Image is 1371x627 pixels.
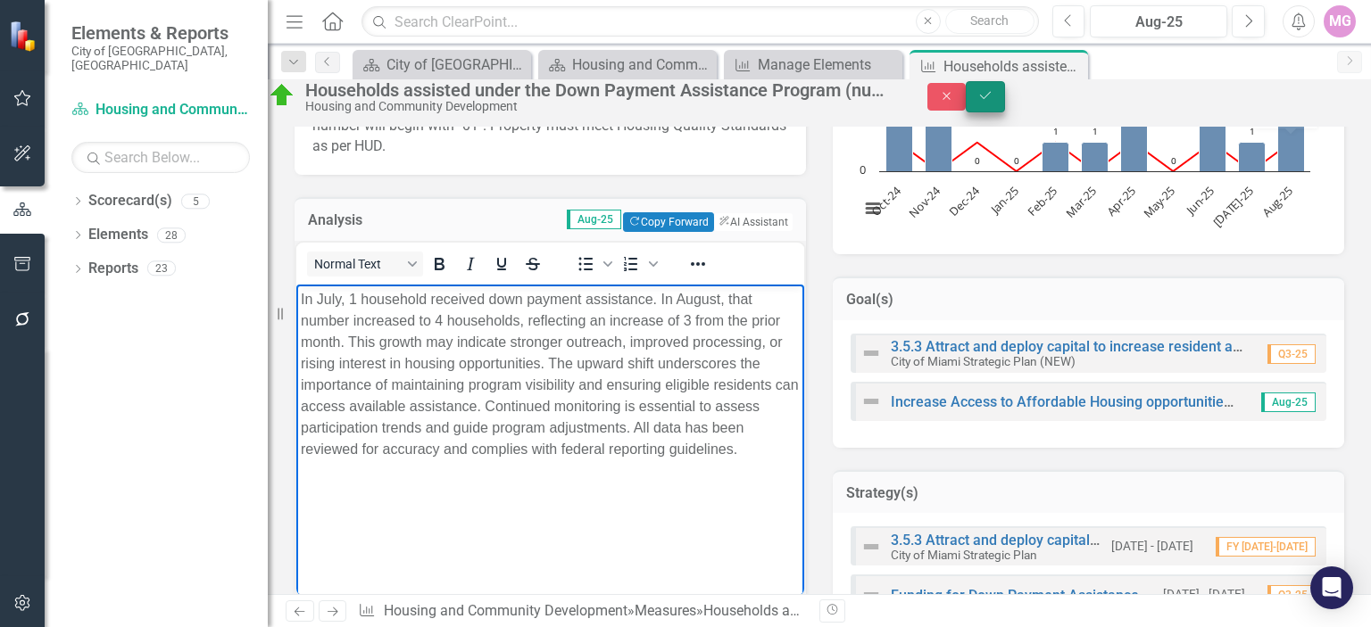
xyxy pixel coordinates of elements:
input: Search ClearPoint... [361,6,1038,37]
a: 3.5.3 Attract and deploy capital to increase resident access [891,338,1269,355]
span: FY [DATE]-[DATE] [1216,537,1316,557]
text: May-25 [1140,183,1178,221]
div: Open Intercom Messenger [1310,566,1353,609]
path: Oct-24, 2. Actual. [886,114,913,172]
button: Copy Forward [623,212,713,232]
input: Search Below... [71,142,250,173]
a: Housing and Community Development [543,54,712,76]
img: Not Defined [860,584,882,606]
small: City of Miami Strategic Plan [891,548,1037,562]
img: Not Defined [860,536,882,557]
small: [DATE] - [DATE] [1111,538,1193,555]
button: Aug-25 [1090,5,1227,37]
a: Scorecard(s) [88,191,172,211]
div: Bullet list [570,252,615,276]
text: 1 [1093,125,1098,137]
div: » » [358,601,806,622]
a: Housing and Community Development [71,100,250,120]
g: Target, series 2 of 2. Line with 11 data points. [895,139,1295,175]
text: 0 [860,161,866,177]
text: 0 [1014,154,1019,167]
a: Housing and Community Development [384,602,627,619]
h3: Analysis [308,212,402,228]
div: Housing and Community Development [572,54,712,76]
span: Aug-25 [567,210,621,229]
text: Feb-25 [1024,183,1060,219]
path: Feb-25, 1. Actual. [1043,143,1069,172]
path: Jul-25, 1. Actual. [1239,143,1266,172]
button: Search [945,9,1034,34]
text: 1 [1053,125,1059,137]
path: Nov-24, 3. Actual. [926,86,952,172]
div: Households assisted under the Down Payment Assistance Program (number) [943,55,1084,78]
span: Normal Text [314,257,402,271]
small: [DATE] - [DATE] [1163,586,1245,603]
span: Aug-25 [1261,392,1316,412]
span: Q3-25 [1267,585,1316,605]
img: On Target [268,81,296,110]
small: City of Miami Strategic Plan (NEW) [891,354,1076,368]
div: 28 [157,227,186,243]
button: MG [1324,5,1356,37]
div: Aug-25 [1096,12,1221,33]
a: Manage Elements [728,54,898,76]
div: Housing and Community Development [305,100,892,113]
text: Jun-25 [1182,183,1217,219]
img: Not Defined [860,342,882,364]
span: Q3-25 [1267,344,1316,364]
div: Households assisted under the Down Payment Assistance Program (number) [703,602,1189,619]
path: Mar-25, 1. Actual. [1082,143,1109,172]
text: [DATE]-25 [1209,183,1257,230]
h3: Goal(s) [846,292,1331,308]
a: 3.5.3 Attract and deploy capital to increase resident access [891,532,1269,549]
a: Measures [635,602,696,619]
text: Apr-25 [1103,183,1139,219]
text: Mar-25 [1062,183,1100,220]
iframe: Rich Text Area [296,285,804,596]
img: ClearPoint Strategy [9,20,41,52]
path: Apr-25, 3. Actual. [1121,86,1148,172]
path: Jun-25, 2. Actual. [1200,114,1226,172]
img: Not Defined [860,391,882,412]
a: Reports [88,259,138,279]
text: Oct-24 [868,183,904,219]
button: Strikethrough [518,252,548,276]
div: City of [GEOGRAPHIC_DATA] [386,54,527,76]
small: City of [GEOGRAPHIC_DATA], [GEOGRAPHIC_DATA] [71,44,250,73]
text: 1 [1250,125,1255,137]
div: Numbered list [616,252,661,276]
button: Bold [424,252,454,276]
text: 0 [1171,154,1176,167]
text: Nov-24 [905,183,943,221]
div: Manage Elements [758,54,898,76]
span: Search [970,13,1009,28]
text: Jan-25 [986,183,1022,219]
div: Households assisted under the Down Payment Assistance Program (number) [305,80,892,100]
text: Dec-24 [945,183,983,220]
button: Underline [486,252,517,276]
div: 5 [181,194,210,209]
button: View chart menu, Households assisted under the Down Payment Assistance Program (number) (Monthly ... [860,196,885,221]
text: 0 [975,154,980,167]
button: Block Normal Text [307,252,423,276]
a: Elements [88,225,148,245]
button: Reveal or hide additional toolbar items [683,252,713,276]
button: Italic [455,252,486,276]
a: City of [GEOGRAPHIC_DATA] [357,54,527,76]
text: Aug-25 [1259,183,1296,220]
button: AI Assistant [714,213,793,231]
h3: Strategy(s) [846,485,1331,501]
div: 23 [147,261,176,276]
span: Elements & Reports [71,22,250,44]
